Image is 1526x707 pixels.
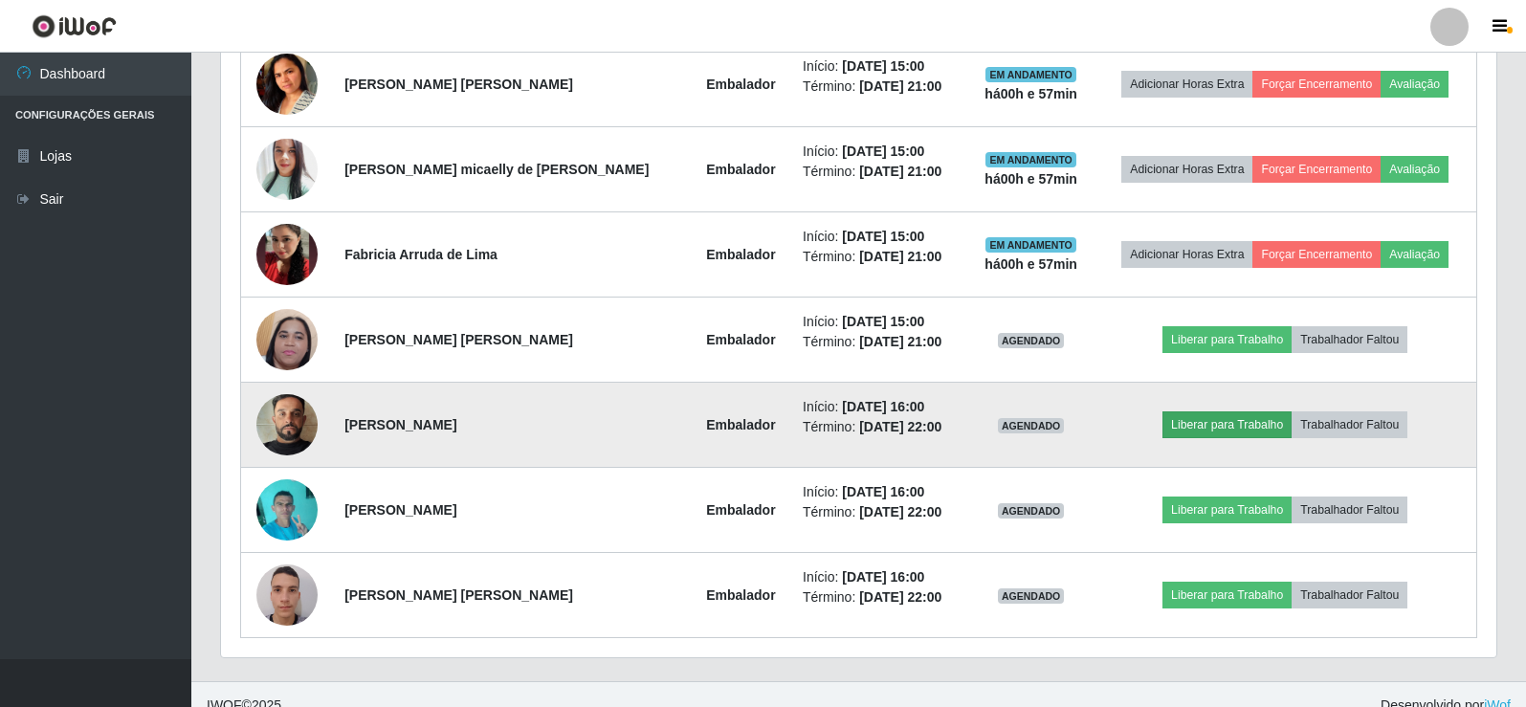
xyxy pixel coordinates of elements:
time: [DATE] 15:00 [842,144,924,159]
button: Liberar para Trabalho [1162,326,1292,353]
strong: Fabricia Arruda de Lima [344,247,498,262]
time: [DATE] 21:00 [859,334,941,349]
li: Início: [803,227,957,247]
img: 1734129237626.jpeg [256,200,318,309]
strong: Embalador [706,77,775,92]
span: AGENDADO [998,588,1065,604]
button: Avaliação [1381,241,1449,268]
li: Término: [803,162,957,182]
button: Trabalhador Faltou [1292,326,1407,353]
strong: Embalador [706,332,775,347]
time: [DATE] 22:00 [859,504,941,519]
strong: [PERSON_NAME] [PERSON_NAME] [344,77,573,92]
img: 1699884729750.jpeg [256,469,318,550]
span: EM ANDAMENTO [985,67,1076,82]
button: Forçar Encerramento [1252,71,1381,98]
li: Término: [803,502,957,522]
button: Forçar Encerramento [1252,241,1381,268]
strong: [PERSON_NAME] micaelly de [PERSON_NAME] [344,162,649,177]
img: 1672880944007.jpeg [256,24,318,144]
strong: há 00 h e 57 min [984,86,1077,101]
time: [DATE] 16:00 [842,399,924,414]
time: [DATE] 15:00 [842,58,924,74]
strong: Embalador [706,247,775,262]
span: AGENDADO [998,418,1065,433]
time: [DATE] 21:00 [859,164,941,179]
time: [DATE] 16:00 [842,484,924,499]
strong: há 00 h e 57 min [984,256,1077,272]
time: [DATE] 16:00 [842,569,924,585]
li: Início: [803,142,957,162]
li: Início: [803,397,957,417]
button: Forçar Encerramento [1252,156,1381,183]
strong: Embalador [706,587,775,603]
strong: [PERSON_NAME] [344,417,456,432]
img: 1748729241814.jpeg [256,133,318,206]
li: Início: [803,312,957,332]
span: AGENDADO [998,503,1065,519]
strong: Embalador [706,417,775,432]
img: 1714228813172.jpeg [256,554,318,635]
button: Avaliação [1381,156,1449,183]
img: 1739383182576.jpeg [256,272,318,408]
button: Adicionar Horas Extra [1121,241,1252,268]
strong: há 00 h e 57 min [984,171,1077,187]
time: [DATE] 15:00 [842,229,924,244]
li: Término: [803,587,957,608]
li: Início: [803,567,957,587]
span: EM ANDAMENTO [985,152,1076,167]
li: Término: [803,77,957,97]
button: Trabalhador Faltou [1292,582,1407,608]
li: Término: [803,417,957,437]
strong: [PERSON_NAME] [344,502,456,518]
button: Adicionar Horas Extra [1121,156,1252,183]
button: Adicionar Horas Extra [1121,71,1252,98]
li: Término: [803,332,957,352]
span: EM ANDAMENTO [985,237,1076,253]
time: [DATE] 22:00 [859,589,941,605]
time: [DATE] 21:00 [859,249,941,264]
strong: Embalador [706,162,775,177]
strong: Embalador [706,502,775,518]
button: Liberar para Trabalho [1162,497,1292,523]
li: Término: [803,247,957,267]
button: Liberar para Trabalho [1162,582,1292,608]
strong: [PERSON_NAME] [PERSON_NAME] [344,587,573,603]
button: Trabalhador Faltou [1292,497,1407,523]
img: CoreUI Logo [32,14,117,38]
li: Início: [803,482,957,502]
button: Avaliação [1381,71,1449,98]
time: [DATE] 21:00 [859,78,941,94]
button: Trabalhador Faltou [1292,411,1407,438]
button: Liberar para Trabalho [1162,411,1292,438]
time: [DATE] 15:00 [842,314,924,329]
time: [DATE] 22:00 [859,419,941,434]
strong: [PERSON_NAME] [PERSON_NAME] [344,332,573,347]
img: 1732360371404.jpeg [256,370,318,479]
span: AGENDADO [998,333,1065,348]
li: Início: [803,56,957,77]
